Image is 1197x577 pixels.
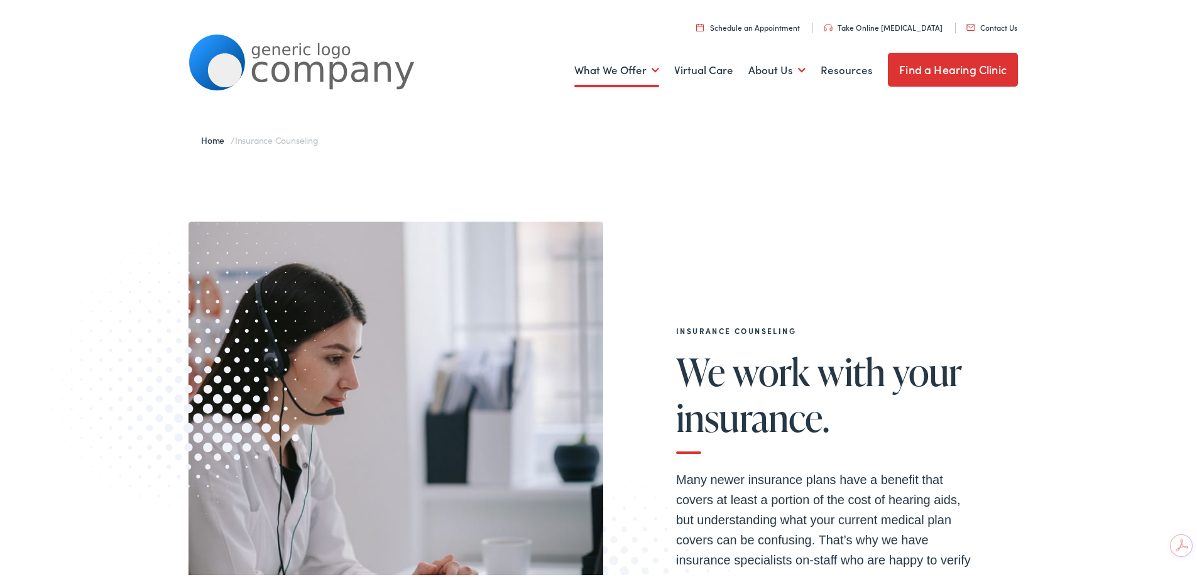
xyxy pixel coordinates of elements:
span: Insurance Counseling [235,131,319,144]
h2: Insurance Counseling [676,324,978,333]
a: Virtual Care [674,45,733,91]
a: Resources [821,45,873,91]
img: utility icon [824,21,833,29]
span: We [676,348,725,390]
a: Contact Us [966,19,1017,30]
a: What We Offer [574,45,659,91]
span: insurance. [676,394,829,436]
img: utility icon [966,22,975,28]
a: Find a Hearing Clinic [888,50,1018,84]
span: your [892,348,962,390]
img: utility icon [696,21,704,29]
span: work [732,348,810,390]
a: Schedule an Appointment [696,19,800,30]
img: Graphic image with a halftone pattern, contributing to the site's visual design. [23,182,354,523]
span: / [201,131,319,144]
a: About Us [748,45,806,91]
a: Home [201,131,231,144]
a: Take Online [MEDICAL_DATA] [824,19,943,30]
span: with [817,348,885,390]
